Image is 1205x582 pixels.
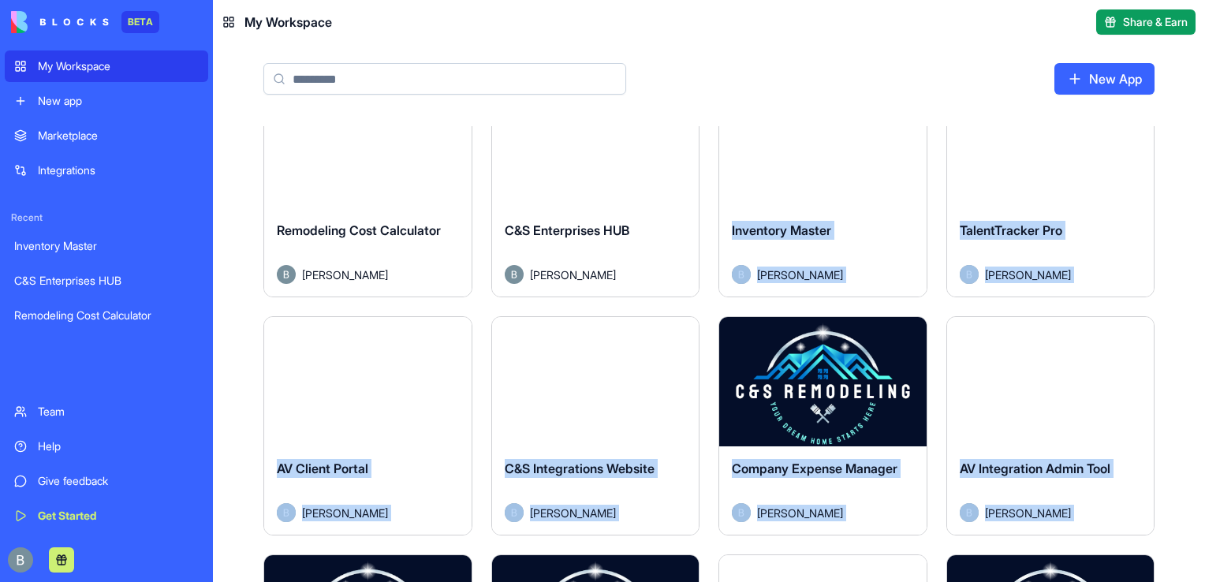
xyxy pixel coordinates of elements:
[5,500,208,532] a: Get Started
[505,222,629,238] span: C&S Enterprises HUB
[8,547,33,573] img: ACg8ocIug40qN1SCXJiinWdltW7QsPxROn8ZAVDlgOtPD8eQfXIZmw=s96-c
[5,155,208,186] a: Integrations
[121,11,159,33] div: BETA
[38,93,199,109] div: New app
[732,503,751,522] img: Avatar
[277,265,296,284] img: Avatar
[1096,9,1196,35] button: Share & Earn
[38,404,199,420] div: Team
[5,396,208,427] a: Team
[960,222,1062,238] span: TalentTracker Pro
[985,505,1071,521] span: [PERSON_NAME]
[11,11,159,33] a: BETA
[5,85,208,117] a: New app
[263,78,472,297] a: Remodeling Cost CalculatorAvatar[PERSON_NAME]
[946,316,1155,535] a: AV Integration Admin ToolAvatar[PERSON_NAME]
[5,230,208,262] a: Inventory Master
[38,508,199,524] div: Get Started
[277,461,368,476] span: AV Client Portal
[718,316,927,535] a: Company Expense ManagerAvatar[PERSON_NAME]
[505,461,655,476] span: C&S Integrations Website
[718,78,927,297] a: Inventory MasterAvatar[PERSON_NAME]
[5,50,208,82] a: My Workspace
[1054,63,1155,95] a: New App
[14,273,199,289] div: C&S Enterprises HUB
[732,265,751,284] img: Avatar
[302,267,388,283] span: [PERSON_NAME]
[14,308,199,323] div: Remodeling Cost Calculator
[5,465,208,497] a: Give feedback
[38,473,199,489] div: Give feedback
[1123,14,1188,30] span: Share & Earn
[505,503,524,522] img: Avatar
[38,58,199,74] div: My Workspace
[946,78,1155,297] a: TalentTracker ProAvatar[PERSON_NAME]
[757,267,843,283] span: [PERSON_NAME]
[302,505,388,521] span: [PERSON_NAME]
[960,265,979,284] img: Avatar
[14,238,199,254] div: Inventory Master
[5,120,208,151] a: Marketplace
[491,78,700,297] a: C&S Enterprises HUBAvatar[PERSON_NAME]
[985,267,1071,283] span: [PERSON_NAME]
[5,300,208,331] a: Remodeling Cost Calculator
[38,128,199,144] div: Marketplace
[277,503,296,522] img: Avatar
[38,438,199,454] div: Help
[5,265,208,297] a: C&S Enterprises HUB
[960,461,1110,476] span: AV Integration Admin Tool
[277,222,441,238] span: Remodeling Cost Calculator
[530,267,616,283] span: [PERSON_NAME]
[5,431,208,462] a: Help
[530,505,616,521] span: [PERSON_NAME]
[505,265,524,284] img: Avatar
[263,316,472,535] a: AV Client PortalAvatar[PERSON_NAME]
[732,461,897,476] span: Company Expense Manager
[732,222,831,238] span: Inventory Master
[757,505,843,521] span: [PERSON_NAME]
[5,211,208,224] span: Recent
[491,316,700,535] a: C&S Integrations WebsiteAvatar[PERSON_NAME]
[960,503,979,522] img: Avatar
[11,11,109,33] img: logo
[244,13,332,32] span: My Workspace
[38,162,199,178] div: Integrations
